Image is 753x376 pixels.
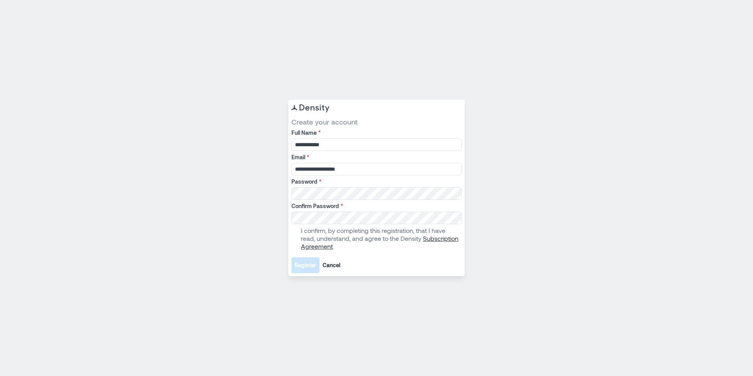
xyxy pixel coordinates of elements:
button: Register [291,257,319,273]
span: Cancel [323,261,340,269]
span: Register [295,261,316,269]
span: Create your account [291,117,462,127]
button: Cancel [319,257,343,273]
label: Password [291,178,460,186]
label: Confirm Password [291,202,460,210]
label: Full Name [291,129,460,137]
label: Email [291,153,460,161]
a: Subscription Agreement [301,235,458,250]
p: I confirm, by completing this registration, that I have read, understand, and agree to the Density . [301,227,460,250]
